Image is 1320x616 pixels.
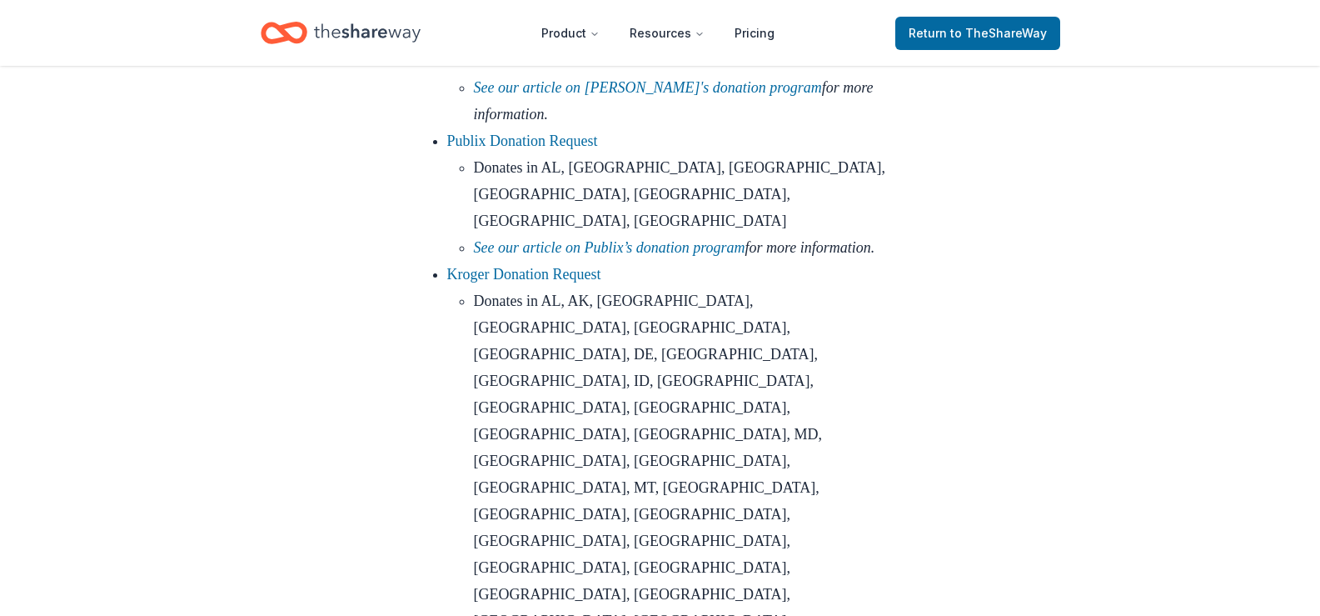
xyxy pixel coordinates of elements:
span: to TheShareWay [950,26,1047,40]
em: for more information. [474,239,875,256]
em: for more information. [474,79,874,123]
a: See our article on [PERSON_NAME]'s donation program [474,79,822,96]
a: Returnto TheShareWay [895,17,1060,50]
button: Product [528,17,613,50]
button: Resources [616,17,718,50]
a: Pricing [721,17,788,50]
a: Publix Donation Request [447,133,598,149]
a: Kroger Donation Request [447,266,601,283]
a: See our article on Publix’s donation program [474,239,745,256]
a: Home [261,13,421,53]
li: Donates in AL, [GEOGRAPHIC_DATA], [GEOGRAPHIC_DATA], [GEOGRAPHIC_DATA], [GEOGRAPHIC_DATA], [GEOGR... [474,154,900,234]
nav: Main [528,13,788,53]
span: Return [909,23,1047,43]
